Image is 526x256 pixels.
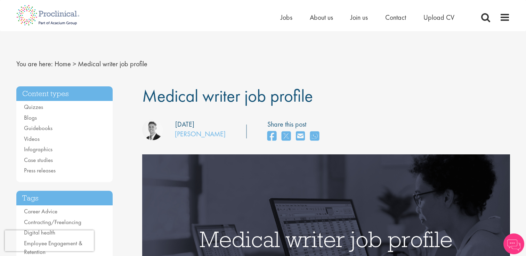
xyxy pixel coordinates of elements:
[24,103,43,111] a: Quizzes
[24,167,56,174] a: Press releases
[267,129,276,144] a: share on facebook
[16,191,113,206] h3: Tags
[310,129,319,144] a: share on whats app
[24,145,52,153] a: Infographics
[24,135,40,143] a: Videos
[73,59,76,68] span: >
[385,13,406,22] a: Contact
[24,114,37,121] a: Blogs
[267,119,323,129] label: Share this post
[24,229,55,236] a: Digital health
[310,13,333,22] a: About us
[350,13,368,22] a: Join us
[175,129,226,138] a: [PERSON_NAME]
[281,13,292,22] a: Jobs
[24,124,52,132] a: Guidebooks
[175,119,194,129] div: [DATE]
[503,233,524,254] img: Chatbot
[55,59,71,68] a: breadcrumb link
[296,129,305,144] a: share on email
[282,129,291,144] a: share on twitter
[5,230,94,251] iframe: reCAPTCHA
[24,218,81,226] a: Contracting/Freelancing
[16,86,113,101] h3: Content types
[16,59,53,68] span: You are here:
[24,207,57,215] a: Career Advice
[142,85,313,107] span: Medical writer job profile
[423,13,454,22] a: Upload CV
[142,119,163,140] img: George Watson
[24,156,53,164] a: Case studies
[78,59,147,68] span: Medical writer job profile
